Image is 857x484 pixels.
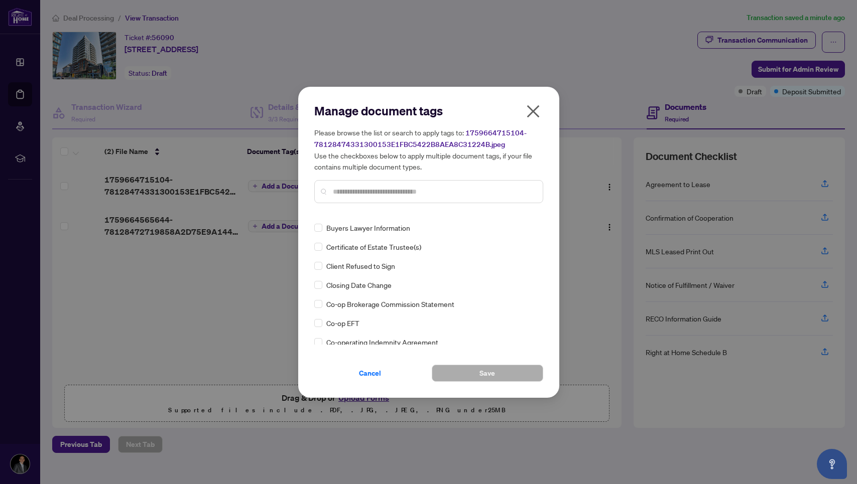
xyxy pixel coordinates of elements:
button: Save [432,365,543,382]
span: Client Refused to Sign [326,260,395,271]
span: Co-op EFT [326,317,359,329]
h2: Manage document tags [314,103,543,119]
h5: Please browse the list or search to apply tags to: Use the checkboxes below to apply multiple doc... [314,127,543,172]
span: Buyers Lawyer Information [326,222,410,233]
span: Closing Date Change [326,279,392,290]
span: 1759664715104-78128474331300153E1FBC5422B8AEA8C31224B.jpeg [314,128,527,149]
button: Cancel [314,365,426,382]
span: Certificate of Estate Trustee(s) [326,241,421,252]
span: close [525,103,541,119]
span: Co-operating Indemnity Agreement [326,337,438,348]
span: Cancel [359,365,381,381]
button: Open asap [817,449,847,479]
span: Co-op Brokerage Commission Statement [326,298,454,309]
